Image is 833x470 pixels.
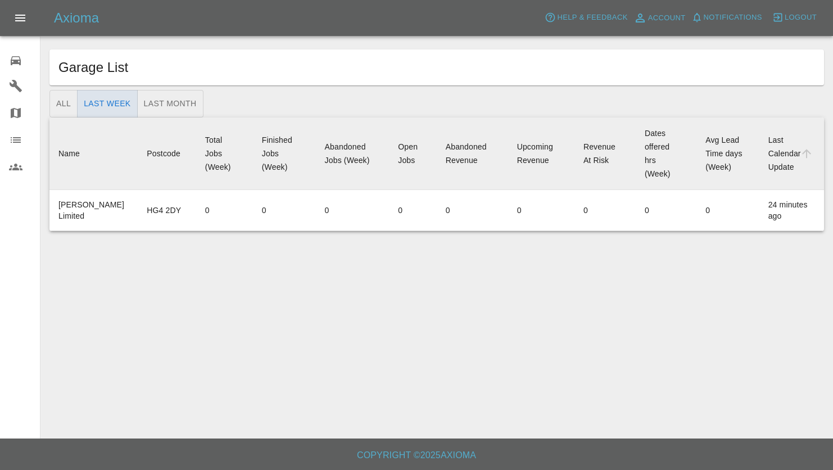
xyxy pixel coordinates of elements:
[253,190,316,231] td: 0
[9,448,824,463] h6: Copyright © 2025 Axioma
[205,135,231,171] div: Total Jobs (Week)
[147,149,180,158] div: Postcode
[517,142,553,165] div: Upcoming Revenue
[645,129,671,178] div: Dates offered hrs (Week)
[768,135,801,171] div: Last Calendar Update
[437,190,508,231] td: 0
[49,90,78,117] button: All
[583,142,615,165] div: Revenue At Risk
[705,135,742,171] div: Avg Lead Time days (Week)
[49,117,824,231] table: sortable table
[696,190,759,231] td: 0
[316,190,390,231] td: 0
[631,9,689,27] a: Account
[196,190,253,231] td: 0
[785,11,817,24] span: Logout
[77,90,137,117] button: Last Week
[689,9,765,26] button: Notifications
[325,142,370,165] div: Abandoned Jobs (Week)
[389,190,436,231] td: 0
[54,9,99,27] h5: Axioma
[557,11,627,24] span: Help & Feedback
[398,142,418,165] div: Open Jobs
[769,9,820,26] button: Logout
[759,190,824,231] td: 24 minutes ago
[648,12,686,25] span: Account
[542,9,630,26] button: Help & Feedback
[137,90,203,117] button: Last Month
[7,4,34,31] button: Open drawer
[508,190,574,231] td: 0
[49,190,138,231] td: [PERSON_NAME] Limited
[58,149,80,158] div: Name
[138,190,196,231] td: HG4 2DY
[704,11,762,24] span: Notifications
[636,190,696,231] td: 0
[446,142,487,165] div: Abandoned Revenue
[262,135,292,171] div: Finished Jobs (Week)
[574,190,636,231] td: 0
[58,58,686,76] h1: Garage List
